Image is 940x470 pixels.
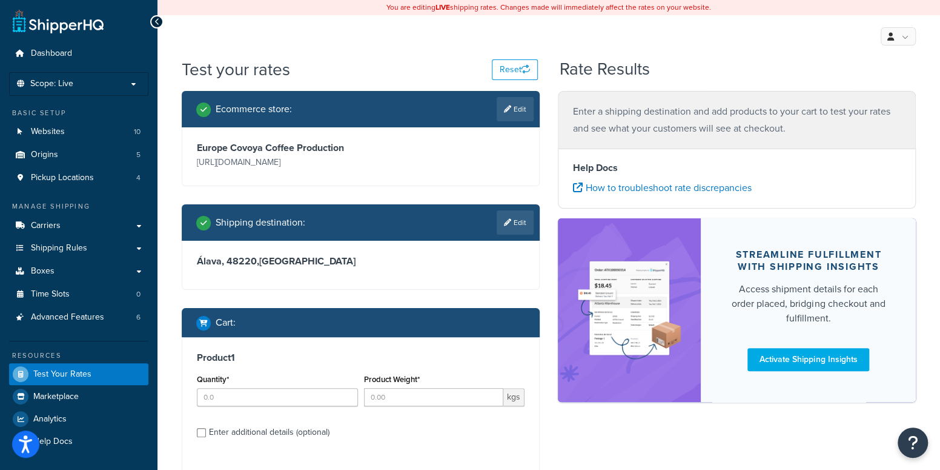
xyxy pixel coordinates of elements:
h2: Ecommerce store : [216,104,292,115]
span: Test Your Rates [33,369,91,380]
h2: Cart : [216,317,236,328]
a: Edit [497,210,534,235]
div: Basic Setup [9,108,148,118]
img: feature-image-si-e24932ea9b9fcd0ff835db86be1ff8d589347e8876e1638d903ea230a36726be.png [576,237,683,383]
h2: Rate Results [560,60,650,79]
span: Carriers [31,221,61,231]
label: Product Weight* [364,375,420,384]
span: 0 [136,289,141,300]
span: Analytics [33,414,67,425]
div: Access shipment details for each order placed, bridging checkout and fulfillment. [730,282,887,326]
a: Websites10 [9,121,148,143]
span: Marketplace [33,392,79,402]
label: Quantity* [197,375,229,384]
button: Reset [492,59,538,80]
div: Streamline Fulfillment with Shipping Insights [730,249,887,273]
span: Help Docs [33,437,73,447]
span: Websites [31,127,65,137]
h3: Product 1 [197,352,525,364]
span: 4 [136,173,141,183]
h2: Shipping destination : [216,217,305,228]
a: Help Docs [9,431,148,452]
a: Origins5 [9,144,148,166]
input: Enter additional details (optional) [197,428,206,437]
input: 0.00 [364,388,504,406]
li: Websites [9,121,148,143]
h1: Test your rates [182,58,290,81]
span: 5 [136,150,141,160]
a: Time Slots0 [9,283,148,306]
a: Pickup Locations4 [9,167,148,189]
div: Enter additional details (optional) [209,424,329,441]
li: Time Slots [9,283,148,306]
a: Test Your Rates [9,363,148,385]
a: Dashboard [9,42,148,65]
span: 6 [136,312,141,323]
a: Analytics [9,408,148,430]
span: kgs [503,388,525,406]
a: Edit [497,97,534,121]
span: Time Slots [31,289,70,300]
span: Shipping Rules [31,243,87,253]
a: Carriers [9,215,148,237]
span: Boxes [31,266,55,277]
h3: Álava, 48220 , [GEOGRAPHIC_DATA] [197,255,525,267]
h4: Help Docs [573,161,901,175]
li: Origins [9,144,148,166]
span: Dashboard [31,49,72,59]
span: Advanced Features [31,312,104,323]
a: Activate Shipping Insights [747,348,869,371]
div: Resources [9,351,148,361]
a: Shipping Rules [9,237,148,260]
span: Origins [31,150,58,160]
span: 10 [134,127,141,137]
h3: Europe Covoya Coffee Production [197,142,358,154]
p: [URL][DOMAIN_NAME] [197,154,358,171]
span: Pickup Locations [31,173,94,183]
p: Enter a shipping destination and add products to your cart to test your rates and see what your c... [573,103,901,137]
li: Advanced Features [9,306,148,329]
a: Boxes [9,260,148,283]
input: 0.0 [197,388,358,406]
b: LIVE [435,2,450,13]
span: Scope: Live [30,79,73,89]
a: Advanced Features6 [9,306,148,329]
a: Marketplace [9,386,148,408]
div: Manage Shipping [9,201,148,212]
a: How to troubleshoot rate discrepancies [573,181,752,195]
button: Open Resource Center [898,428,928,458]
li: Pickup Locations [9,167,148,189]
